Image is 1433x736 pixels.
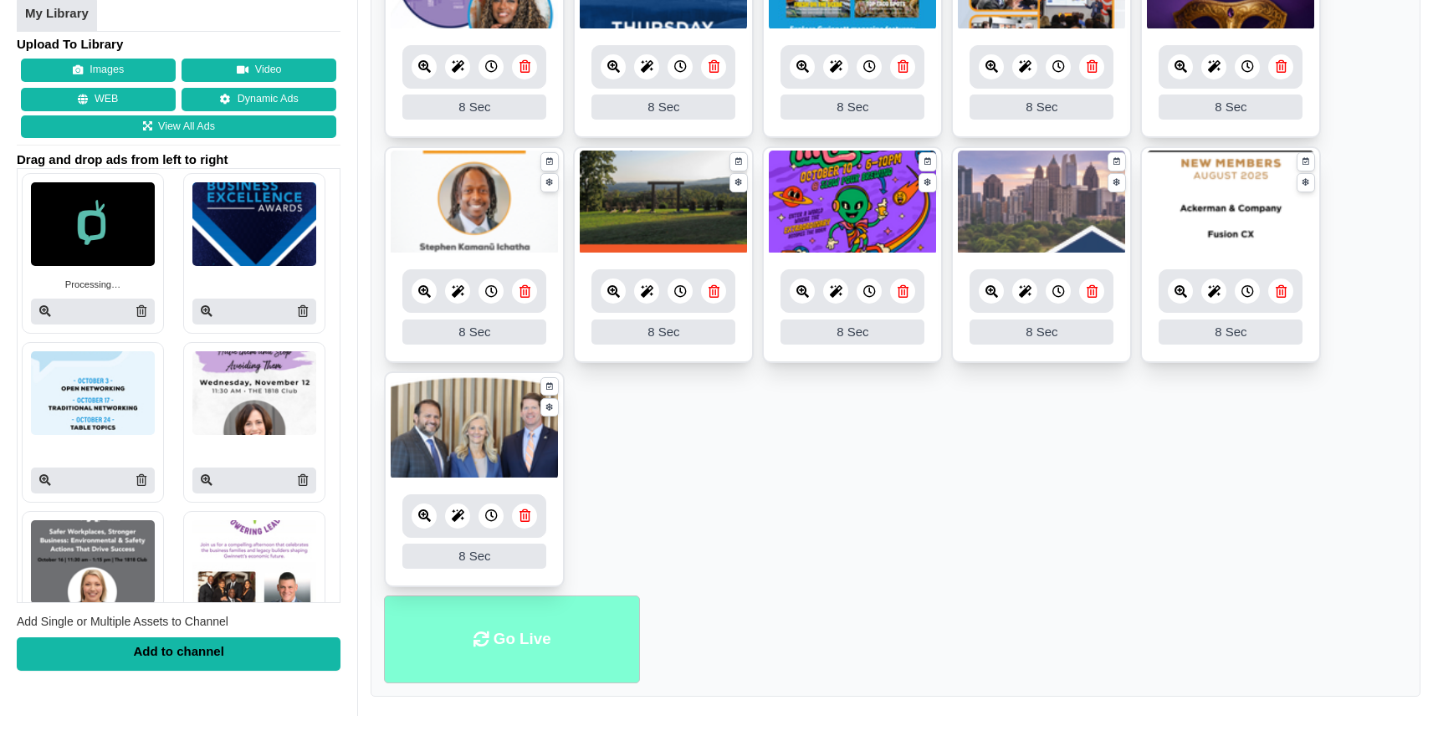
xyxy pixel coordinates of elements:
[402,319,546,345] div: 8 Sec
[21,59,176,82] button: Images
[1147,151,1314,255] img: 238.012 kb
[780,95,924,120] div: 8 Sec
[402,95,546,120] div: 8 Sec
[31,351,155,435] img: P250x250 image processing20250930 1793698 k7gb5c
[31,520,155,604] img: P250x250 image processing20250926 1793698 27oshh
[591,95,735,120] div: 8 Sec
[31,182,155,266] img: Sign stream loading animation
[17,35,340,52] h4: Upload To Library
[591,319,735,345] div: 8 Sec
[1159,95,1302,120] div: 8 Sec
[65,277,121,291] small: Processing…
[970,95,1113,120] div: 8 Sec
[192,182,316,266] img: P250x250 image processing20251001 1793698 1i0tkn3
[769,151,936,255] img: 1044.257 kb
[402,544,546,569] div: 8 Sec
[780,319,924,345] div: 8 Sec
[192,520,316,604] img: P250x250 image processing20250923 1793698 1nhp3bk
[17,615,228,628] span: Add Single or Multiple Assets to Channel
[391,151,558,255] img: 3.841 mb
[17,151,340,168] span: Drag and drop ads from left to right
[580,151,747,255] img: 4.238 mb
[21,88,176,111] button: WEB
[192,351,316,435] img: P250x250 image processing20250926 1793698 vzm747
[970,319,1113,345] div: 8 Sec
[958,151,1125,255] img: 799.765 kb
[1159,319,1302,345] div: 8 Sec
[21,115,336,138] a: View All Ads
[384,595,640,683] li: Go Live
[1349,656,1433,736] iframe: Chat Widget
[182,59,336,82] button: Video
[391,375,558,479] img: 4.289 mb
[182,88,336,111] a: Dynamic Ads
[17,636,340,670] div: Add to channel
